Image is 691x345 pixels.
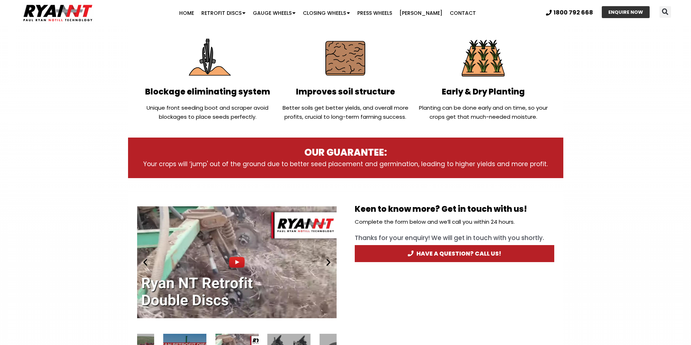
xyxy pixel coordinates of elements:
[137,200,337,325] div: Slides
[354,6,396,20] a: Press Wheels
[355,245,554,262] a: HAVE A QUESTION? CALL US!
[141,258,150,267] div: Previous slide
[143,88,273,96] h2: Blockage eliminating system
[418,88,548,96] h2: Early & Dry Planting
[143,103,273,121] p: Unique front seeding boot and scraper avoid blockages to place seeds perfectly.
[602,6,650,18] a: ENQUIRE NOW
[143,160,548,168] span: Your crops will ‘jump' out of the ground due to better seed placement and germination, leading to...
[355,217,554,227] p: Complete the form below and we’ll call you within 24 hours.
[546,10,593,16] a: 1800 792 668
[324,258,333,267] div: Next slide
[137,200,337,325] div: 2 / 15
[280,88,411,96] h2: Improves soil structure
[137,200,337,325] a: Ryan Double Discs Video
[22,2,94,24] img: Ryan NT logo
[198,6,249,20] a: Retrofit Discs
[446,6,480,20] a: Contact
[280,103,411,121] p: Better soils get better yields, and overall more profits, crucial to long-term farming success.
[418,103,548,121] p: Planting can be done early and on time, so your crops get that much-needed moisture.
[396,6,446,20] a: [PERSON_NAME]
[554,10,593,16] span: 1800 792 668
[182,32,234,84] img: Eliminate Machine Blockages
[355,205,554,213] h2: Keen to know more? Get in touch with us!
[134,6,521,20] nav: Menu
[143,147,549,159] h3: OUR GUARANTEE:
[659,6,671,18] div: Search
[299,6,354,20] a: Closing Wheels
[355,233,554,243] div: Thanks for your enquiry! We will get in touch with you shortly.
[176,6,198,20] a: Home
[319,32,371,84] img: Protect soil structure
[608,10,643,14] span: ENQUIRE NOW
[249,6,299,20] a: Gauge Wheels
[408,251,501,257] span: HAVE A QUESTION? CALL US!
[457,32,509,84] img: Plant Early & Dry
